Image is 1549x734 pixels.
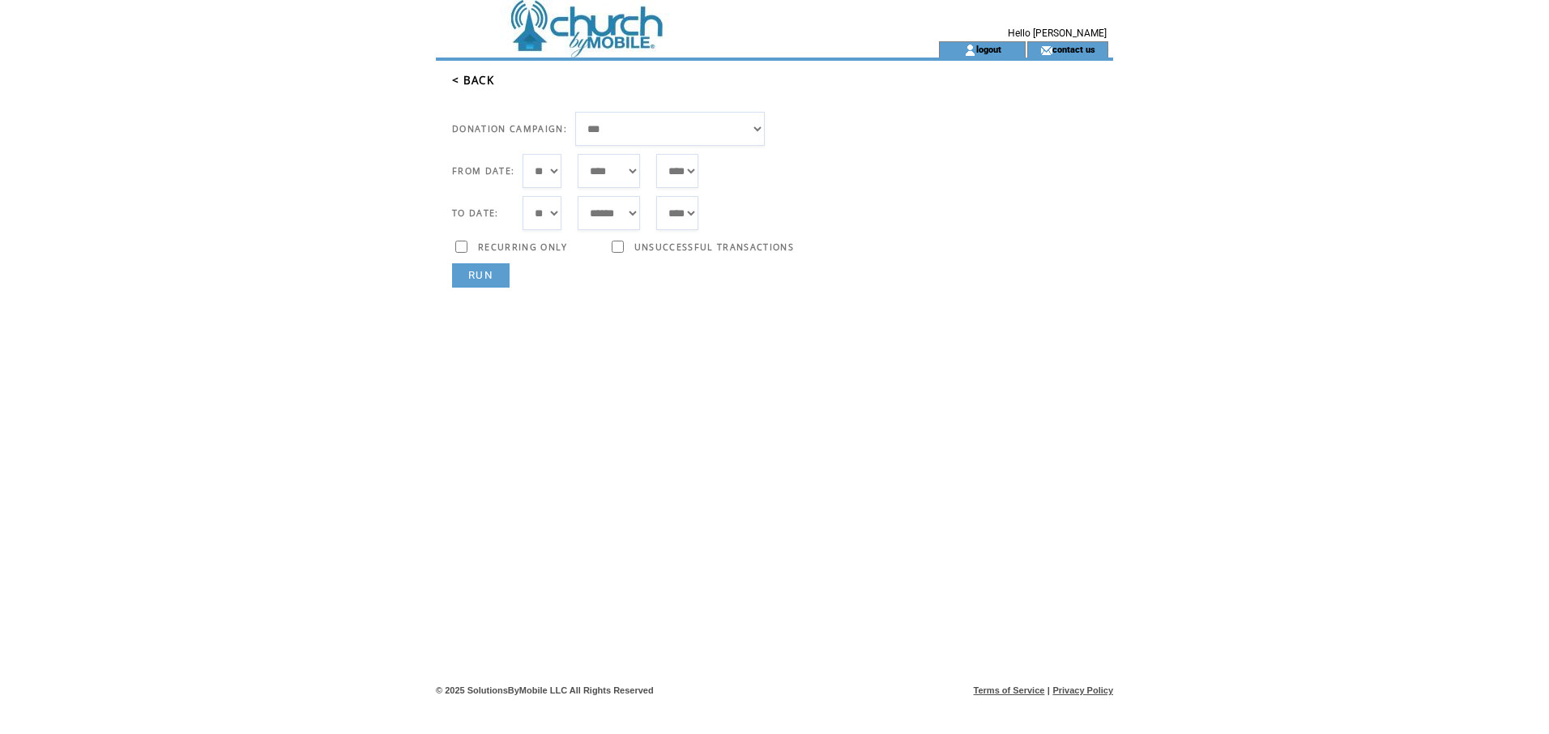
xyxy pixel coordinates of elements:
a: contact us [1052,44,1095,54]
span: RECURRING ONLY [478,241,568,253]
span: FROM DATE: [452,165,514,177]
a: Privacy Policy [1052,685,1113,695]
span: TO DATE: [452,207,499,219]
span: | [1048,685,1050,695]
span: © 2025 SolutionsByMobile LLC All Rights Reserved [436,685,654,695]
span: Hello [PERSON_NAME] [1008,28,1107,39]
a: Terms of Service [974,685,1045,695]
a: RUN [452,263,510,288]
span: UNSUCCESSFUL TRANSACTIONS [634,241,794,253]
img: contact_us_icon.gif [1040,44,1052,57]
a: < BACK [452,73,494,87]
img: account_icon.gif [964,44,976,57]
a: logout [976,44,1001,54]
span: DONATION CAMPAIGN: [452,123,567,134]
